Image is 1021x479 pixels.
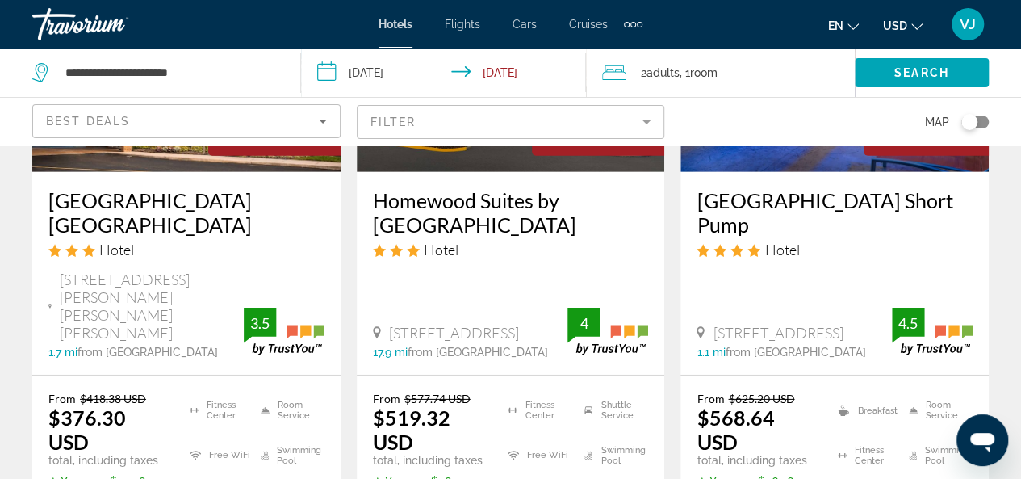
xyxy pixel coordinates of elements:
[624,11,642,37] button: Extra navigation items
[646,66,680,79] span: Adults
[389,324,519,342] span: [STREET_ADDRESS]
[404,392,471,405] del: $577.74 USD
[947,7,989,41] button: User Menu
[48,346,77,359] span: 1.7 mi
[244,313,276,333] div: 3.5
[567,313,600,333] div: 4
[32,3,194,45] a: Travorium
[357,104,665,140] button: Filter
[960,16,976,32] span: VJ
[445,18,480,31] a: Flights
[48,188,324,237] a: [GEOGRAPHIC_DATA] [GEOGRAPHIC_DATA]
[373,241,649,258] div: 3 star Hotel
[697,454,818,467] p: total, including taxes
[830,392,901,429] li: Breakfast
[373,405,450,454] ins: $519.32 USD
[567,308,648,355] img: trustyou-badge.svg
[424,241,458,258] span: Hotel
[828,19,843,32] span: en
[690,66,718,79] span: Room
[253,392,324,429] li: Room Service
[253,437,324,474] li: Swimming Pool
[48,405,126,454] ins: $376.30 USD
[901,392,973,429] li: Room Service
[697,346,725,359] span: 1.1 mi
[892,313,924,333] div: 4.5
[373,392,400,405] span: From
[728,392,794,405] del: $625.20 USD
[830,437,901,474] li: Fitness Center
[244,308,324,355] img: trustyou-badge.svg
[80,392,146,405] del: $418.38 USD
[883,19,907,32] span: USD
[697,405,774,454] ins: $568.64 USD
[586,48,855,97] button: Travelers: 2 adults, 0 children
[828,14,859,37] button: Change language
[641,61,680,84] span: 2
[569,18,608,31] a: Cruises
[713,324,843,342] span: [STREET_ADDRESS]
[379,18,412,31] a: Hotels
[680,61,718,84] span: , 1
[500,437,576,474] li: Free WiFi
[576,392,648,429] li: Shuttle Service
[513,18,537,31] a: Cars
[182,437,253,474] li: Free WiFi
[48,454,169,467] p: total, including taxes
[894,66,949,79] span: Search
[77,346,218,359] span: from [GEOGRAPHIC_DATA]
[949,115,989,129] button: Toggle map
[301,48,586,97] button: Check-in date: Sep 18, 2025 Check-out date: Sep 21, 2025
[500,392,576,429] li: Fitness Center
[373,454,488,467] p: total, including taxes
[48,392,76,405] span: From
[892,308,973,355] img: trustyou-badge.svg
[408,346,548,359] span: from [GEOGRAPHIC_DATA]
[46,111,327,131] mat-select: Sort by
[883,14,923,37] button: Change currency
[373,188,649,237] a: Homewood Suites by [GEOGRAPHIC_DATA]
[576,437,648,474] li: Swimming Pool
[901,437,973,474] li: Swimming Pool
[99,241,134,258] span: Hotel
[48,241,324,258] div: 3 star Hotel
[764,241,799,258] span: Hotel
[46,115,130,128] span: Best Deals
[697,188,973,237] a: [GEOGRAPHIC_DATA] Short Pump
[697,392,724,405] span: From
[925,111,949,133] span: Map
[182,392,253,429] li: Fitness Center
[60,271,244,342] span: [STREET_ADDRESS][PERSON_NAME][PERSON_NAME][PERSON_NAME]
[373,346,408,359] span: 17.9 mi
[855,58,989,87] button: Search
[956,414,1008,466] iframe: Button to launch messaging window
[697,241,973,258] div: 4 star Hotel
[725,346,865,359] span: from [GEOGRAPHIC_DATA]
